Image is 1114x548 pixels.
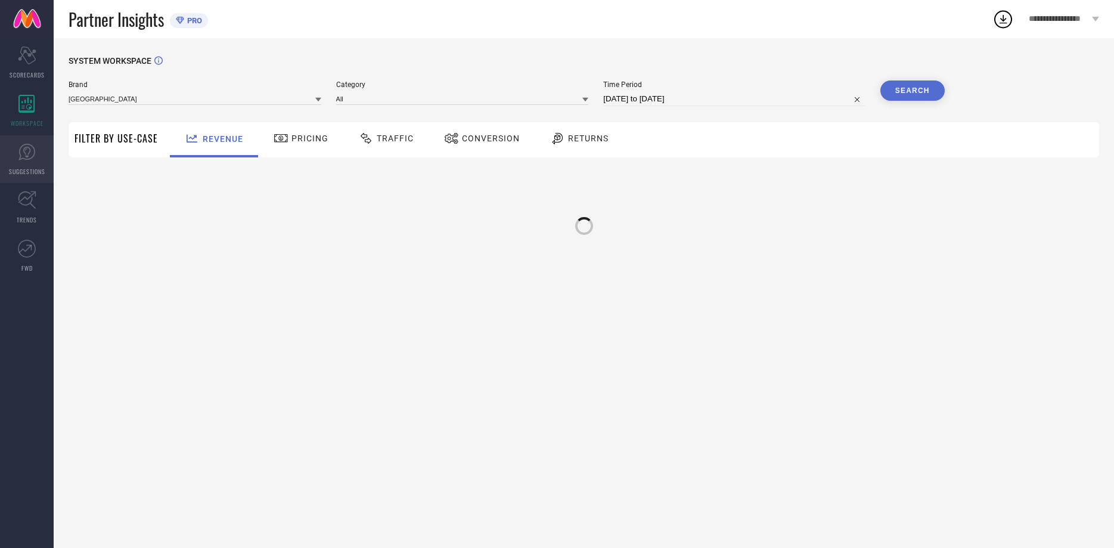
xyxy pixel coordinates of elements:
[69,81,321,89] span: Brand
[603,81,865,89] span: Time Period
[21,264,33,273] span: FWD
[462,134,520,143] span: Conversion
[69,56,151,66] span: SYSTEM WORKSPACE
[880,81,945,101] button: Search
[291,134,328,143] span: Pricing
[17,215,37,224] span: TRENDS
[10,70,45,79] span: SCORECARDS
[568,134,609,143] span: Returns
[992,8,1014,30] div: Open download list
[11,119,44,128] span: WORKSPACE
[75,131,158,145] span: Filter By Use-Case
[9,167,45,176] span: SUGGESTIONS
[69,7,164,32] span: Partner Insights
[203,134,243,144] span: Revenue
[336,81,589,89] span: Category
[184,16,202,25] span: PRO
[377,134,414,143] span: Traffic
[603,92,865,106] input: Select time period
